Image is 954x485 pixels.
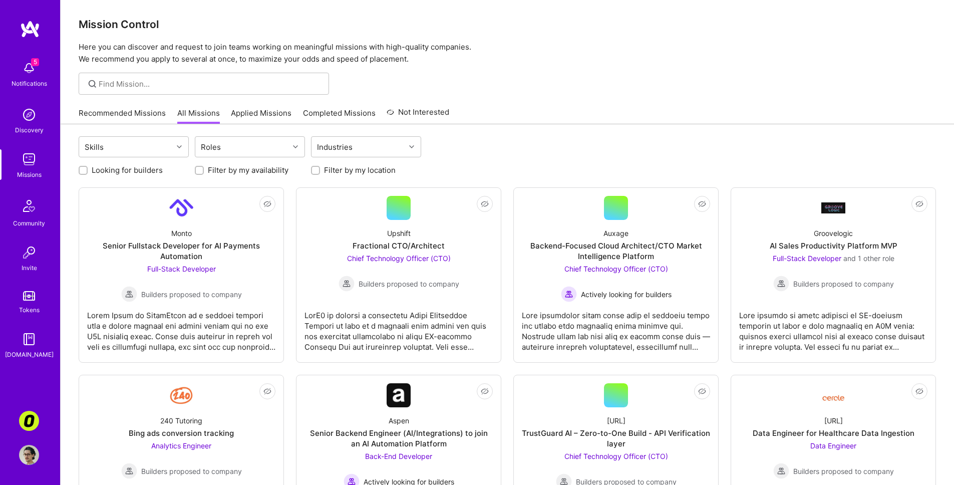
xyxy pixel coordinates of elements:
[22,263,37,273] div: Invite
[82,140,106,154] div: Skills
[698,200,706,208] i: icon EyeClosed
[19,305,40,315] div: Tokens
[324,165,396,175] label: Filter by my location
[353,240,445,251] div: Fractional CTO/Architect
[522,240,710,262] div: Backend-Focused Cloud Architect/CTO Market Intelligence Platform
[99,79,322,89] input: Find Mission...
[129,428,234,438] div: Bing ads conversion tracking
[810,441,856,450] span: Data Engineer
[141,289,242,300] span: Builders proposed to company
[314,140,355,154] div: Industries
[915,387,923,395] i: icon EyeClosed
[12,78,47,89] div: Notifications
[87,196,275,354] a: Company LogoMontoSenior Fullstack Developer for AI Payments AutomationFull-Stack Developer Builde...
[843,254,894,263] span: and 1 other role
[339,276,355,292] img: Builders proposed to company
[793,466,894,476] span: Builders proposed to company
[387,106,449,124] a: Not Interested
[564,265,668,273] span: Chief Technology Officer (CTO)
[603,228,628,238] div: Auxage
[522,196,710,354] a: AuxageBackend-Focused Cloud Architect/CTO Market Intelligence PlatformChief Technology Officer (C...
[263,200,271,208] i: icon EyeClosed
[773,254,841,263] span: Full-Stack Developer
[814,228,853,238] div: Groovelogic
[17,411,42,431] a: Corner3: Building an AI User Researcher
[208,165,288,175] label: Filter by my availability
[5,349,54,360] div: [DOMAIN_NAME]
[304,302,493,352] div: LorE0 ip dolorsi a consectetu Adipi Elitseddoe Tempori ut labo et d magnaali enim admini ven quis...
[169,383,193,407] img: Company Logo
[481,387,489,395] i: icon EyeClosed
[177,144,182,149] i: icon Chevron
[15,125,44,135] div: Discovery
[365,452,432,460] span: Back-End Developer
[753,428,914,438] div: Data Engineer for Healthcare Data Ingestion
[821,387,845,404] img: Company Logo
[387,383,411,407] img: Company Logo
[739,302,927,352] div: Lore ipsumdo si ametc adipisci el SE-doeiusm temporin ut labor e dolo magnaaliq en A0M venia: qui...
[387,228,411,238] div: Upshift
[87,302,275,352] div: Lorem Ipsum do SitamEtcon ad e seddoei tempori utla e dolore magnaal eni admini veniam qui no exe...
[79,41,936,65] p: Here you can discover and request to join teams working on meaningful missions with high-quality ...
[13,218,45,228] div: Community
[19,329,39,349] img: guide book
[147,265,216,273] span: Full-Stack Developer
[293,144,298,149] i: icon Chevron
[698,387,706,395] i: icon EyeClosed
[19,445,39,465] img: User Avatar
[121,463,137,479] img: Builders proposed to company
[19,411,39,431] img: Corner3: Building an AI User Researcher
[773,463,789,479] img: Builders proposed to company
[561,286,577,302] img: Actively looking for builders
[23,291,35,301] img: tokens
[121,286,137,302] img: Builders proposed to company
[739,196,927,354] a: Company LogoGroovelogicAI Sales Productivity Platform MVPFull-Stack Developer and 1 other roleBui...
[821,202,845,213] img: Company Logo
[915,200,923,208] i: icon EyeClosed
[79,18,936,31] h3: Mission Control
[171,228,192,238] div: Monto
[160,415,202,426] div: 240 Tutoring
[303,108,376,124] a: Completed Missions
[481,200,489,208] i: icon EyeClosed
[19,242,39,263] img: Invite
[79,108,166,124] a: Recommended Missions
[17,194,41,218] img: Community
[793,279,894,289] span: Builders proposed to company
[19,58,39,78] img: bell
[347,254,451,263] span: Chief Technology Officer (CTO)
[151,441,211,450] span: Analytics Engineer
[522,428,710,449] div: TrustGuard AI – Zero-to-One Build - API Verification layer
[770,240,897,251] div: AI Sales Productivity Platform MVP
[824,415,843,426] div: [URL]
[304,428,493,449] div: Senior Backend Engineer (AI/Integrations) to join an AI Automation Platform
[263,387,271,395] i: icon EyeClosed
[359,279,459,289] span: Builders proposed to company
[92,165,163,175] label: Looking for builders
[581,289,672,300] span: Actively looking for builders
[177,108,220,124] a: All Missions
[169,196,193,220] img: Company Logo
[198,140,223,154] div: Roles
[141,466,242,476] span: Builders proposed to company
[304,196,493,354] a: UpshiftFractional CTO/ArchitectChief Technology Officer (CTO) Builders proposed to companyBuilder...
[773,276,789,292] img: Builders proposed to company
[87,78,98,90] i: icon SearchGrey
[17,445,42,465] a: User Avatar
[87,240,275,262] div: Senior Fullstack Developer for AI Payments Automation
[231,108,291,124] a: Applied Missions
[19,149,39,169] img: teamwork
[564,452,668,460] span: Chief Technology Officer (CTO)
[17,169,42,180] div: Missions
[607,415,625,426] div: [URL]
[409,144,414,149] i: icon Chevron
[522,302,710,352] div: Lore ipsumdolor sitam conse adip el seddoeiu tempo inc utlabo etdo magnaaliq enima minimve qui. N...
[19,105,39,125] img: discovery
[389,415,409,426] div: Aspen
[31,58,39,66] span: 5
[20,20,40,38] img: logo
